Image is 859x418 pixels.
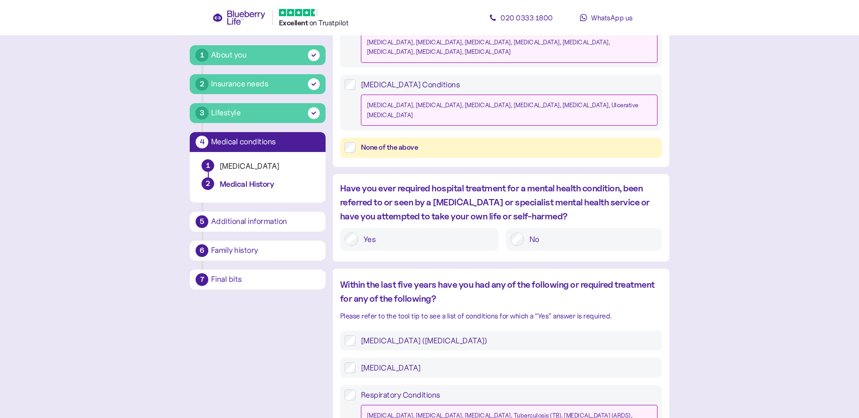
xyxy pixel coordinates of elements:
[197,177,318,195] button: 2Medical History
[361,142,657,153] div: None of the above
[196,78,208,90] div: 2
[202,160,214,171] div: 1
[196,273,208,286] div: 7
[190,212,326,232] button: 5Additional information
[196,136,208,148] div: 4
[355,335,657,346] label: [MEDICAL_DATA] ([MEDICAL_DATA])
[211,247,320,255] div: Family history
[197,159,318,177] button: 1[MEDICAL_DATA]
[190,132,326,152] button: 4Medical conditions
[358,233,494,246] label: Yes
[196,107,208,119] div: 3
[591,13,633,22] span: WhatsApp us
[367,100,652,120] div: [MEDICAL_DATA], [MEDICAL_DATA], [MEDICAL_DATA], [MEDICAL_DATA], [MEDICAL_DATA], Ulcerative [MEDIC...
[196,215,208,228] div: 5
[220,179,314,190] div: Medical History
[211,78,269,90] div: Insurance needs
[190,241,326,261] button: 6Family history
[480,9,562,27] a: 020 0333 1800
[211,107,241,119] div: Lifestyle
[190,103,326,123] button: 3Lifestyle
[566,9,647,27] a: WhatsApp us
[202,177,214,190] div: 2
[211,275,320,284] div: Final bits
[355,79,657,126] label: [MEDICAL_DATA] Conditions
[309,18,349,27] span: on Trustpilot
[367,28,652,57] div: [MEDICAL_DATA], [MEDICAL_DATA], [MEDICAL_DATA], [MEDICAL_DATA], [MEDICAL_DATA], [MEDICAL_DATA], [...
[190,270,326,290] button: 7Final bits
[524,233,657,246] label: No
[355,362,657,373] label: [MEDICAL_DATA]
[211,138,320,146] div: Medical conditions
[340,310,662,322] div: Please refer to the tool tip to see a list of conditions for which a “Yes” answer is required.
[340,181,662,223] div: Have you ever required hospital treatment for a mental health condition, been referred to or seen...
[500,13,553,22] span: 020 0333 1800
[190,74,326,94] button: 2Insurance needs
[340,278,662,306] div: Within the last five years have you had any of the following or required treatment for any of the...
[196,244,208,257] div: 6
[279,19,309,27] span: Excellent ️
[190,45,326,65] button: 1About you
[220,161,314,171] div: [MEDICAL_DATA]
[211,218,320,226] div: Additional information
[211,49,247,61] div: About you
[196,49,208,62] div: 1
